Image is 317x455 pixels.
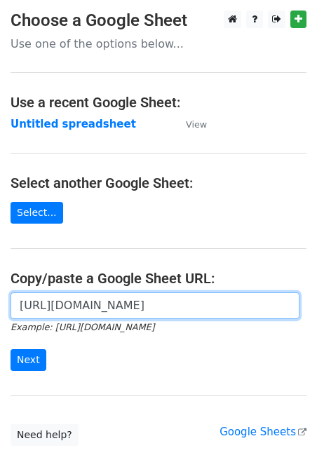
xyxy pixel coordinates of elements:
[186,119,207,130] small: View
[11,36,306,51] p: Use one of the options below...
[11,175,306,191] h4: Select another Google Sheet:
[11,270,306,287] h4: Copy/paste a Google Sheet URL:
[11,202,63,224] a: Select...
[11,322,154,332] small: Example: [URL][DOMAIN_NAME]
[11,424,79,446] a: Need help?
[11,292,299,319] input: Paste your Google Sheet URL here
[11,349,46,371] input: Next
[247,388,317,455] iframe: Chat Widget
[220,426,306,438] a: Google Sheets
[11,94,306,111] h4: Use a recent Google Sheet:
[172,118,207,130] a: View
[11,118,136,130] a: Untitled spreadsheet
[11,11,306,31] h3: Choose a Google Sheet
